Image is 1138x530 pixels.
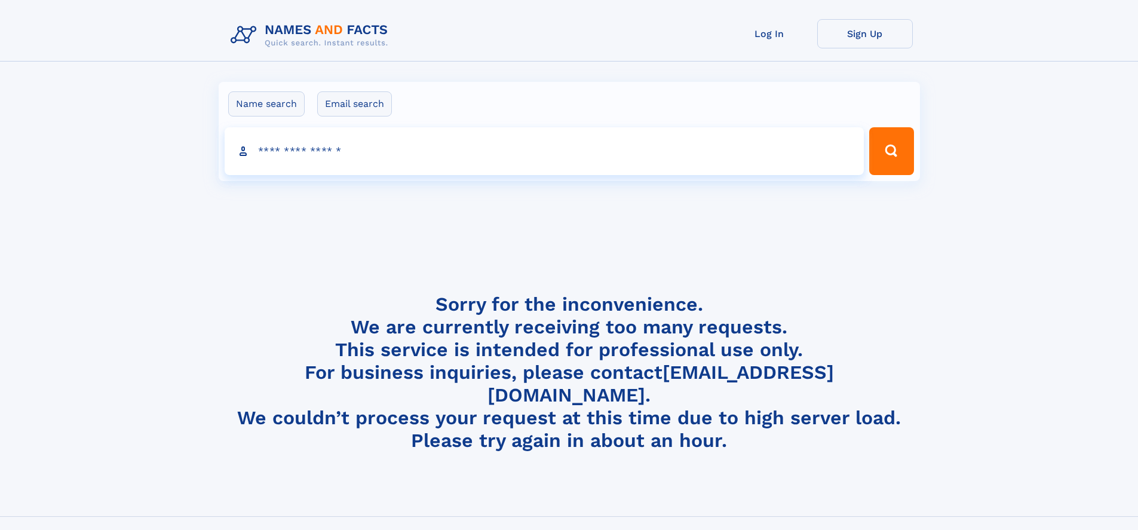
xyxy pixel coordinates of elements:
[487,361,834,406] a: [EMAIL_ADDRESS][DOMAIN_NAME]
[225,127,864,175] input: search input
[226,293,913,452] h4: Sorry for the inconvenience. We are currently receiving too many requests. This service is intend...
[722,19,817,48] a: Log In
[817,19,913,48] a: Sign Up
[317,91,392,117] label: Email search
[228,91,305,117] label: Name search
[869,127,913,175] button: Search Button
[226,19,398,51] img: Logo Names and Facts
